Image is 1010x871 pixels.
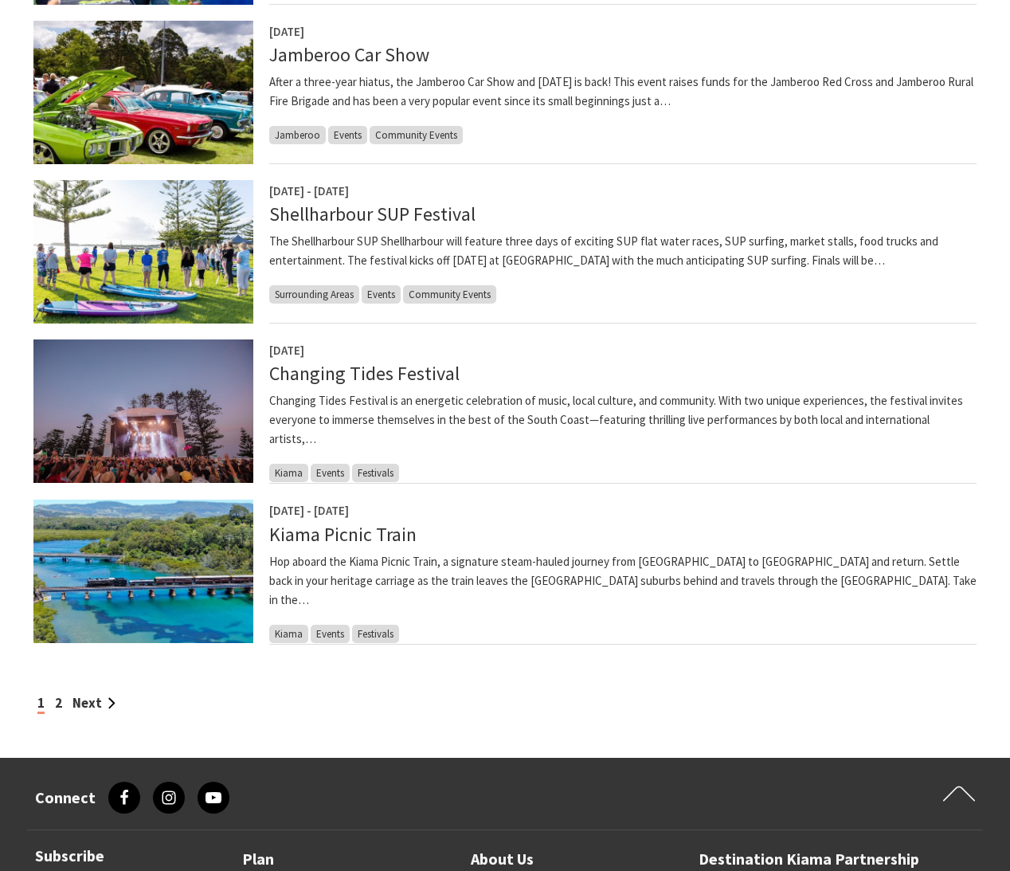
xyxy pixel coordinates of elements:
[269,391,977,449] p: Changing Tides Festival is an energetic celebration of music, local culture, and community. With ...
[269,522,417,547] a: Kiama Picnic Train
[55,694,62,712] a: 2
[269,625,308,643] span: Kiama
[269,552,977,610] p: Hop aboard the Kiama Picnic Train, a signature steam-hauled journey from [GEOGRAPHIC_DATA] to [GE...
[269,24,304,39] span: [DATE]
[37,694,45,714] span: 1
[33,180,253,324] img: Jodie Edwards Welcome to Country
[311,464,350,482] span: Events
[269,232,977,270] p: The Shellharbour SUP Shellharbour will feature three days of exciting SUP flat water races, SUP s...
[269,343,304,358] span: [DATE]
[328,126,367,144] span: Events
[370,126,463,144] span: Community Events
[352,464,399,482] span: Festivals
[269,73,977,111] p: After a three-year hiatus, the Jamberoo Car Show and [DATE] is back! This event raises funds for ...
[35,788,96,807] h3: Connect
[269,285,359,304] span: Surrounding Areas
[269,202,476,226] a: Shellharbour SUP Festival
[269,42,429,67] a: Jamberoo Car Show
[33,339,253,483] img: Changing Tides Main Stage
[35,846,202,865] h3: Subscribe
[72,694,115,712] a: Next
[311,625,350,643] span: Events
[269,464,308,482] span: Kiama
[269,183,349,198] span: [DATE] - [DATE]
[33,500,253,643] img: Kiama Picnic Train
[33,21,253,164] img: Jamberoo Car Show
[352,625,399,643] span: Festivals
[403,285,496,304] span: Community Events
[269,503,349,518] span: [DATE] - [DATE]
[362,285,401,304] span: Events
[269,361,460,386] a: Changing Tides Festival
[269,126,326,144] span: Jamberoo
